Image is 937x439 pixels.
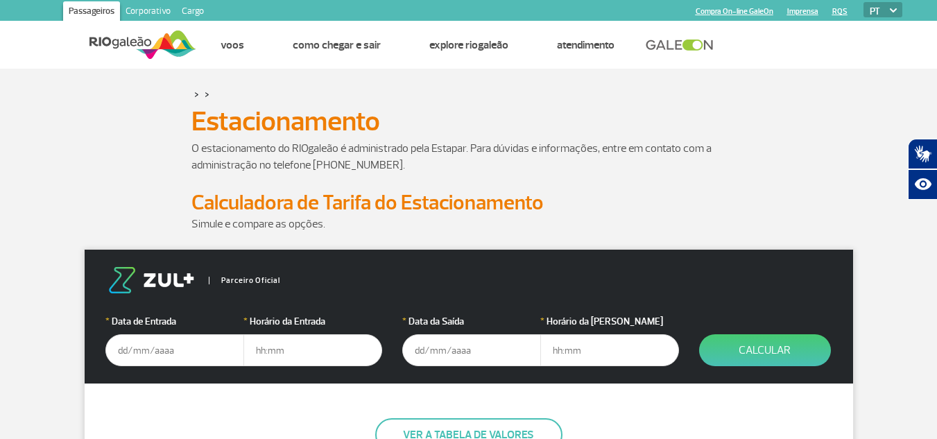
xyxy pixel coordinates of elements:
[191,190,746,216] h2: Calculadora de Tarifa do Estacionamento
[908,139,937,169] button: Abrir tradutor de língua de sinais.
[176,1,209,24] a: Cargo
[908,139,937,200] div: Plugin de acessibilidade da Hand Talk.
[787,7,818,16] a: Imprensa
[105,267,197,293] img: logo-zul.png
[402,314,541,329] label: Data da Saída
[243,334,382,366] input: hh:mm
[120,1,176,24] a: Corporativo
[429,38,508,52] a: Explore RIOgaleão
[557,38,614,52] a: Atendimento
[194,86,199,102] a: >
[243,314,382,329] label: Horário da Entrada
[908,169,937,200] button: Abrir recursos assistivos.
[540,334,679,366] input: hh:mm
[205,86,209,102] a: >
[105,314,244,329] label: Data de Entrada
[696,7,773,16] a: Compra On-line GaleOn
[832,7,848,16] a: RQS
[63,1,120,24] a: Passageiros
[191,140,746,173] p: O estacionamento do RIOgaleão é administrado pela Estapar. Para dúvidas e informações, entre em c...
[209,277,280,284] span: Parceiro Oficial
[402,334,541,366] input: dd/mm/aaaa
[540,314,679,329] label: Horário da [PERSON_NAME]
[105,334,244,366] input: dd/mm/aaaa
[191,216,746,232] p: Simule e compare as opções.
[293,38,381,52] a: Como chegar e sair
[191,110,746,133] h1: Estacionamento
[221,38,244,52] a: Voos
[699,334,831,366] button: Calcular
